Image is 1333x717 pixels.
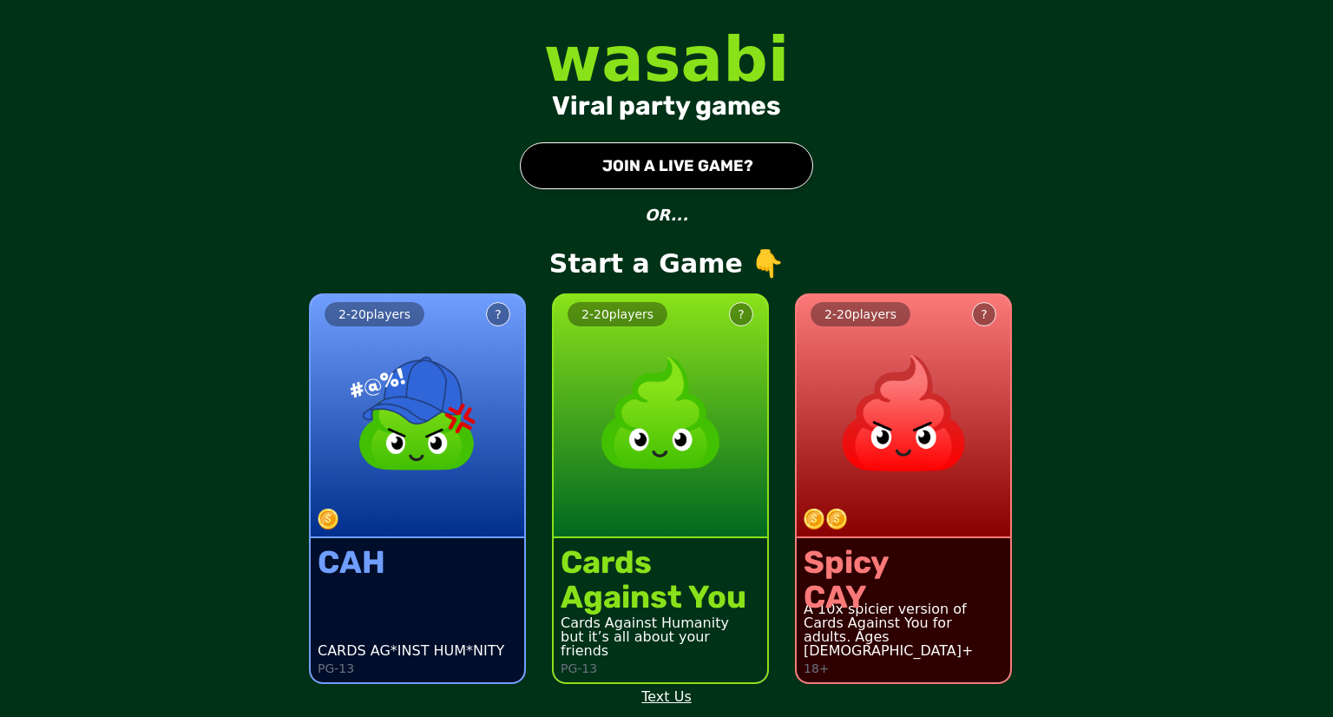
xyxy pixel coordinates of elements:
img: product image [827,337,980,490]
img: token [804,509,824,530]
button: ? [972,302,996,326]
img: token [826,509,847,530]
div: Spicy [804,545,889,580]
div: ? [738,306,744,323]
p: PG-13 [318,661,354,675]
img: product image [584,337,737,490]
p: 18+ [804,661,830,675]
div: Viral party games [552,90,781,122]
div: ? [495,306,501,323]
p: Start a Game 👇 [549,248,784,280]
div: CAY [804,580,889,615]
div: A 10x spicier version of Cards Against You for adults. Ages [DEMOGRAPHIC_DATA]+ [804,602,1003,658]
img: token [318,509,338,530]
button: JOIN A LIVE GAME? [520,142,813,189]
p: OR... [645,203,688,227]
div: ? [981,306,987,323]
div: wasabi [544,28,790,90]
div: Cards [561,545,746,580]
div: Against You [561,580,746,615]
button: ? [486,302,510,326]
div: CAH [318,545,385,580]
div: CARDS AG*INST HUM*NITY [318,644,504,658]
span: 2 - 20 players [338,307,410,321]
img: product image [341,337,494,490]
button: ? [729,302,753,326]
span: 2 - 20 players [824,307,896,321]
div: but it’s all about your friends [561,630,760,658]
div: Cards Against Humanity [561,616,760,630]
span: 2 - 20 players [581,307,653,321]
p: PG-13 [561,661,597,675]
